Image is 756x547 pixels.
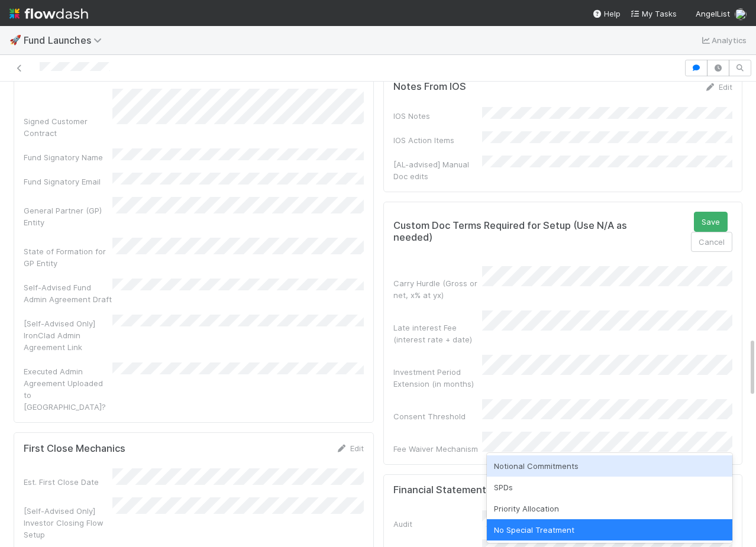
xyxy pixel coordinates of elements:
div: Consent Threshold [393,410,482,422]
div: Investment Period Extension (in months) [393,366,482,390]
div: [Self-Advised Only] IronClad Admin Agreement Link [24,318,112,353]
span: Fund Launches [24,34,108,46]
div: IOS Notes [393,110,482,122]
div: Notional Commitments [487,455,732,477]
a: Analytics [700,33,747,47]
span: My Tasks [630,9,677,18]
div: IOS Action Items [393,134,482,146]
button: Cancel [691,232,732,252]
div: State of Formation for GP Entity [24,245,112,269]
div: Late interest Fee (interest rate + date) [393,322,482,345]
a: My Tasks [630,8,677,20]
span: 🚀 [9,35,21,45]
h5: First Close Mechanics [24,443,125,455]
div: Est. First Close Date [24,476,112,488]
div: Executed Admin Agreement Uploaded to [GEOGRAPHIC_DATA]? [24,365,112,413]
a: Edit [705,82,732,92]
img: logo-inverted-e16ddd16eac7371096b0.svg [9,4,88,24]
div: [AL-advised] Manual Doc edits [393,158,482,182]
div: Audit [393,518,482,530]
div: Priority Allocation [487,498,732,519]
div: Fund Signatory Name [24,151,112,163]
div: Fund Signatory Email [24,176,112,187]
h5: Financial Statement Details [393,484,521,496]
div: Carry Hurdle (Gross or net, x% at yx) [393,277,482,301]
button: Save [694,212,728,232]
h5: Notes From IOS [393,81,466,93]
div: Self-Advised Fund Admin Agreement Draft [24,281,112,305]
div: [Self-Advised Only] Investor Closing Flow Setup [24,505,112,540]
img: avatar_18c010e4-930e-4480-823a-7726a265e9dd.png [735,8,747,20]
div: Fee Waiver Mechanism [393,443,482,455]
div: No Special Treatment [487,519,732,540]
div: Signed Customer Contract [24,115,112,139]
div: General Partner (GP) Entity [24,205,112,228]
a: Edit [336,444,364,453]
h5: Custom Doc Terms Required for Setup (Use N/A as needed) [393,220,656,243]
div: SPDs [487,477,732,498]
div: Help [592,8,621,20]
span: AngelList [696,9,730,18]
